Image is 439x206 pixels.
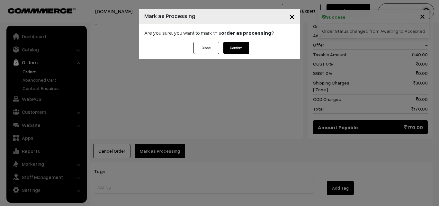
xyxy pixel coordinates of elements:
[193,42,219,54] button: Close
[139,24,300,42] div: Are you sure, you want to mark this ?
[223,42,249,54] button: Confirm
[284,6,300,26] button: Close
[221,30,271,36] strong: order as processing
[144,12,195,20] h4: Mark as Processing
[289,10,295,22] span: ×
